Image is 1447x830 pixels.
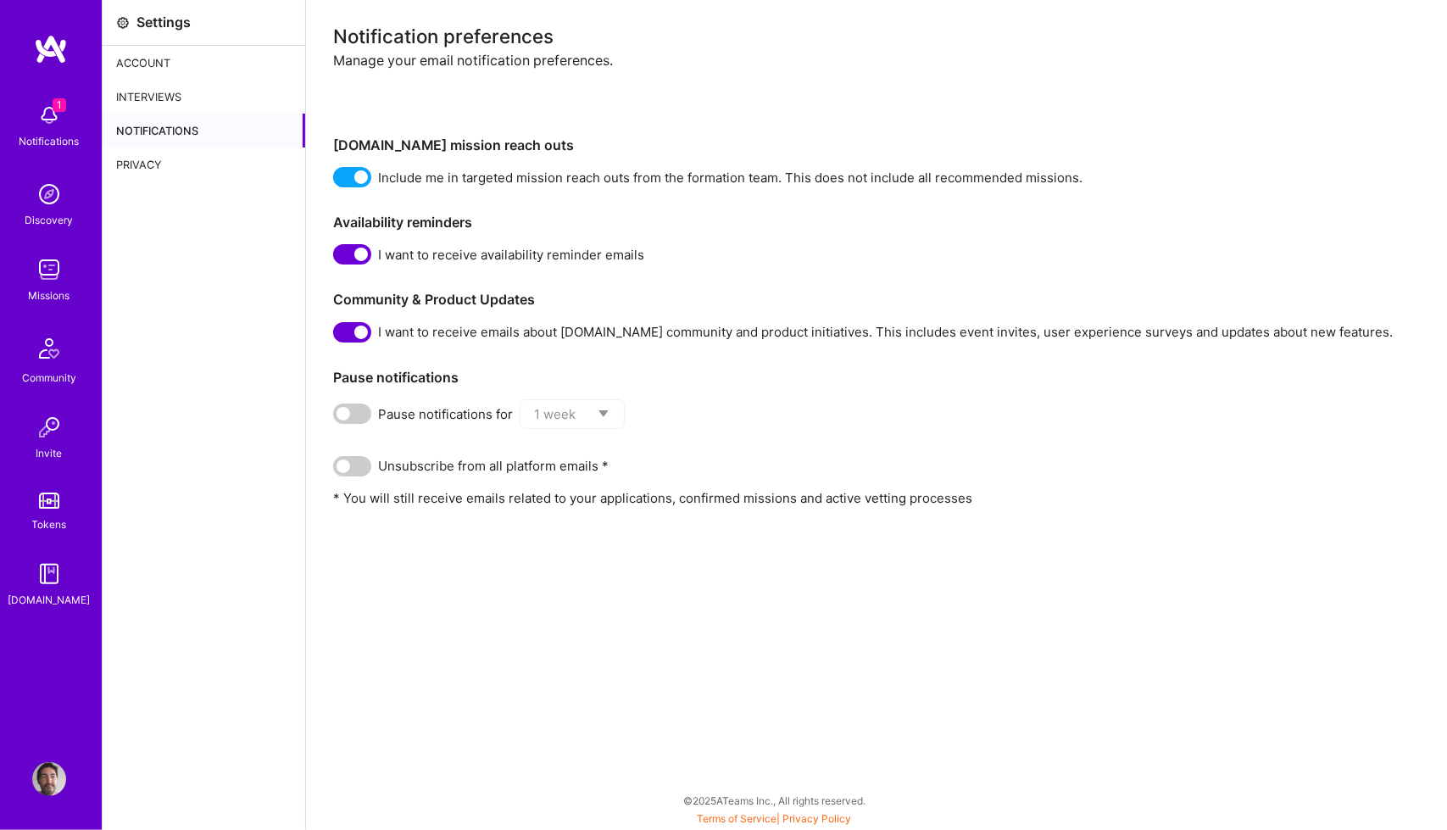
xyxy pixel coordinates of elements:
[32,177,66,211] img: discovery
[36,444,63,462] div: Invite
[698,812,777,825] a: Terms of Service
[698,812,852,825] span: |
[29,287,70,304] div: Missions
[783,812,852,825] a: Privacy Policy
[378,405,513,423] span: Pause notifications for
[22,369,76,387] div: Community
[25,211,74,229] div: Discovery
[32,410,66,444] img: Invite
[29,328,70,369] img: Community
[378,246,644,264] span: I want to receive availability reminder emails
[333,489,1420,507] p: * You will still receive emails related to your applications, confirmed missions and active vetti...
[103,114,305,148] div: Notifications
[333,27,1420,45] div: Notification preferences
[378,169,1082,187] span: Include me in targeted mission reach outs from the formation team. This does not include all reco...
[34,34,68,64] img: logo
[32,98,66,132] img: bell
[333,214,1420,231] h3: Availability reminders
[378,457,609,475] span: Unsubscribe from all platform emails *
[103,80,305,114] div: Interviews
[53,98,66,112] span: 1
[333,137,1420,153] h3: [DOMAIN_NAME] mission reach outs
[103,46,305,80] div: Account
[8,591,91,609] div: [DOMAIN_NAME]
[32,253,66,287] img: teamwork
[333,292,1420,308] h3: Community & Product Updates
[32,557,66,591] img: guide book
[136,14,191,31] div: Settings
[32,515,67,533] div: Tokens
[103,148,305,181] div: Privacy
[19,132,80,150] div: Notifications
[39,493,59,509] img: tokens
[116,16,130,30] i: icon Settings
[102,779,1447,822] div: © 2025 ATeams Inc., All rights reserved.
[333,52,1420,124] div: Manage your email notification preferences.
[32,762,66,796] img: User Avatar
[333,370,1420,386] h3: Pause notifications
[378,323,1393,341] span: I want to receive emails about [DOMAIN_NAME] community and product initiatives. This includes eve...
